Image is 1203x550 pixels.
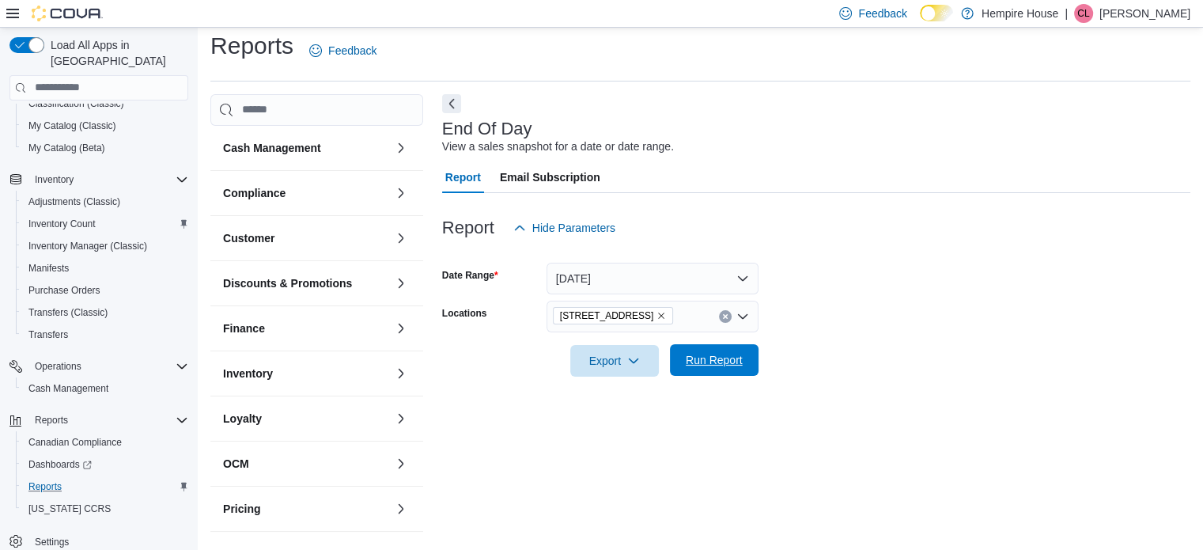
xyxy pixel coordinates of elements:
button: Clear input [719,310,732,323]
span: Operations [35,360,81,373]
a: Manifests [22,259,75,278]
h3: Finance [223,321,265,336]
button: My Catalog (Beta) [16,137,195,159]
button: My Catalog (Classic) [16,115,195,137]
span: Load All Apps in [GEOGRAPHIC_DATA] [44,37,188,69]
button: Next [442,94,461,113]
button: Manifests [16,257,195,279]
p: [PERSON_NAME] [1099,4,1190,23]
button: Export [570,345,659,377]
a: Feedback [303,35,383,66]
span: Washington CCRS [22,499,188,518]
button: OCM [223,456,388,472]
span: Settings [35,536,69,548]
button: Compliance [392,184,410,203]
span: Email Subscription [500,161,600,193]
button: Hide Parameters [507,212,622,244]
span: Reports [22,477,188,496]
a: Reports [22,477,68,496]
span: Manifests [28,262,69,275]
span: Reports [35,414,68,427]
span: Adjustments (Classic) [28,195,120,208]
button: Loyalty [392,409,410,428]
button: Pricing [223,501,388,517]
button: Purchase Orders [16,279,195,302]
button: Classification (Classic) [16,93,195,115]
button: Customer [392,229,410,248]
span: Transfers [22,325,188,344]
span: Reports [28,480,62,493]
a: [US_STATE] CCRS [22,499,117,518]
button: Inventory [223,366,388,381]
a: My Catalog (Beta) [22,138,112,157]
span: Report [445,161,481,193]
span: Classification (Classic) [22,94,188,113]
span: Transfers (Classic) [22,303,188,322]
button: Run Report [670,344,758,376]
span: Classification (Classic) [28,97,124,110]
a: Purchase Orders [22,281,107,300]
span: Export [580,345,649,377]
button: Cash Management [223,140,388,156]
span: Cash Management [22,379,188,398]
h3: Discounts & Promotions [223,275,352,291]
span: [STREET_ADDRESS] [560,308,654,324]
a: Classification (Classic) [22,94,131,113]
button: Inventory Manager (Classic) [16,235,195,257]
button: Discounts & Promotions [223,275,388,291]
span: Transfers (Classic) [28,306,108,319]
button: Open list of options [736,310,749,323]
div: View a sales snapshot for a date or date range. [442,138,674,155]
h3: OCM [223,456,249,472]
input: Dark Mode [920,5,953,21]
h3: Report [442,218,494,237]
span: 18 Mill Street West [553,307,674,324]
span: Hide Parameters [532,220,615,236]
button: Canadian Compliance [16,431,195,453]
button: [US_STATE] CCRS [16,498,195,520]
span: My Catalog (Beta) [22,138,188,157]
button: Cash Management [16,377,195,400]
span: CL [1077,4,1089,23]
span: My Catalog (Classic) [28,119,116,132]
span: Reports [28,411,188,430]
span: Cash Management [28,382,108,395]
button: Pricing [392,499,410,518]
a: Dashboards [22,455,98,474]
span: [US_STATE] CCRS [28,503,111,515]
span: Inventory [35,173,74,186]
h3: Loyalty [223,411,262,427]
button: [DATE] [547,263,758,294]
h3: Pricing [223,501,260,517]
h3: Inventory [223,366,273,381]
a: My Catalog (Classic) [22,116,123,135]
a: Inventory Manager (Classic) [22,237,153,256]
a: Dashboards [16,453,195,476]
button: Inventory [28,170,80,189]
a: Transfers [22,325,74,344]
button: Customer [223,230,388,246]
p: | [1065,4,1068,23]
label: Date Range [442,269,498,282]
span: Manifests [22,259,188,278]
button: Inventory [392,364,410,383]
span: Run Report [686,352,743,368]
span: My Catalog (Beta) [28,142,105,154]
button: Reports [28,411,74,430]
span: Operations [28,357,188,376]
img: Cova [32,6,103,21]
button: Reports [16,476,195,498]
span: Purchase Orders [22,281,188,300]
a: Cash Management [22,379,115,398]
button: Transfers (Classic) [16,302,195,324]
span: Transfers [28,328,68,341]
span: Adjustments (Classic) [22,192,188,211]
button: Loyalty [223,411,388,427]
span: Inventory Manager (Classic) [22,237,188,256]
button: Operations [3,355,195,377]
a: Inventory Count [22,214,102,233]
a: Canadian Compliance [22,433,128,452]
span: Feedback [328,43,376,59]
span: Dark Mode [920,21,921,22]
button: Compliance [223,185,388,201]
